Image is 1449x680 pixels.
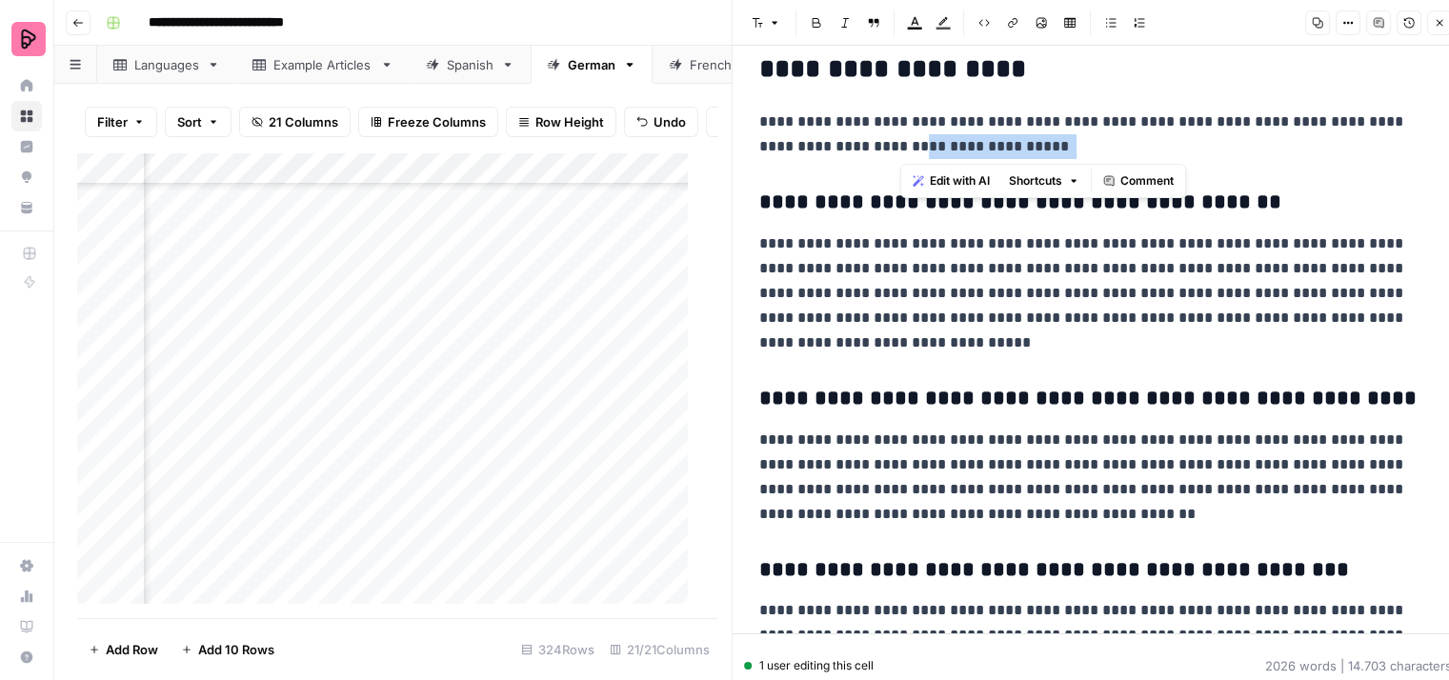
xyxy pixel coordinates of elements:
button: Row Height [506,107,616,137]
div: 1 user editing this cell [744,657,874,674]
img: Preply Logo [11,22,46,56]
button: Filter [85,107,157,137]
a: Your Data [11,192,42,223]
button: Workspace: Preply [11,15,42,63]
a: French [653,46,770,84]
button: Undo [624,107,698,137]
span: Shortcuts [1009,172,1062,190]
a: German [531,46,653,84]
span: Row Height [535,112,604,131]
div: German [568,55,615,74]
button: Help + Support [11,642,42,672]
span: Add Row [106,640,158,659]
span: 21 Columns [269,112,338,131]
a: Spanish [410,46,531,84]
span: Undo [654,112,686,131]
a: Languages [97,46,236,84]
button: Shortcuts [1001,169,1087,193]
span: Add 10 Rows [198,640,274,659]
a: Settings [11,550,42,581]
div: 324 Rows [513,634,602,665]
div: French [690,55,733,74]
button: Add 10 Rows [170,634,286,665]
div: Example Articles [273,55,372,74]
button: Freeze Columns [358,107,498,137]
a: Browse [11,101,42,131]
a: Insights [11,131,42,162]
a: Opportunities [11,162,42,192]
span: Filter [97,112,128,131]
button: Add Row [77,634,170,665]
span: Sort [177,112,202,131]
a: Example Articles [236,46,410,84]
span: Freeze Columns [388,112,486,131]
button: Sort [165,107,231,137]
button: Edit with AI [905,169,997,193]
div: Languages [134,55,199,74]
div: Spanish [447,55,493,74]
a: Usage [11,581,42,611]
a: Home [11,70,42,101]
span: Comment [1120,172,1174,190]
button: 21 Columns [239,107,351,137]
span: Edit with AI [930,172,990,190]
a: Learning Hub [11,611,42,642]
div: 21/21 Columns [602,634,717,665]
button: Comment [1096,169,1181,193]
